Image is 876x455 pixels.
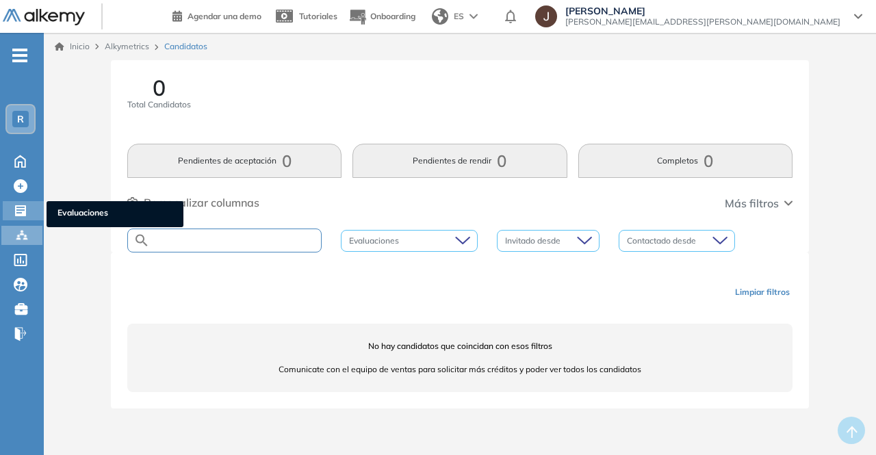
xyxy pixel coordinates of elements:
[352,144,567,178] button: Pendientes de rendir0
[432,8,448,25] img: world
[172,7,261,23] a: Agendar una demo
[127,363,793,376] span: Comunicate con el equipo de ventas para solicitar más créditos y poder ver todos los candidatos
[370,11,415,21] span: Onboarding
[55,40,90,53] a: Inicio
[127,99,191,111] span: Total Candidatos
[578,144,793,178] button: Completos0
[565,16,840,27] span: [PERSON_NAME][EMAIL_ADDRESS][PERSON_NAME][DOMAIN_NAME]
[725,195,793,211] button: Más filtros
[12,54,27,57] i: -
[164,40,207,53] span: Candidatos
[133,232,150,249] img: SEARCH_ALT
[57,207,172,222] span: Evaluaciones
[469,14,478,19] img: arrow
[17,114,24,125] span: R
[188,11,261,21] span: Agendar una demo
[299,11,337,21] span: Tutoriales
[454,10,464,23] span: ES
[127,144,342,178] button: Pendientes de aceptación0
[565,5,840,16] span: [PERSON_NAME]
[144,194,259,211] span: Personalizar columnas
[127,194,259,211] button: Personalizar columnas
[127,340,793,352] span: No hay candidatos que coincidan con esos filtros
[153,77,166,99] span: 0
[730,281,795,304] button: Limpiar filtros
[348,2,415,31] button: Onboarding
[105,41,149,51] span: Alkymetrics
[3,9,85,26] img: Logo
[725,195,779,211] span: Más filtros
